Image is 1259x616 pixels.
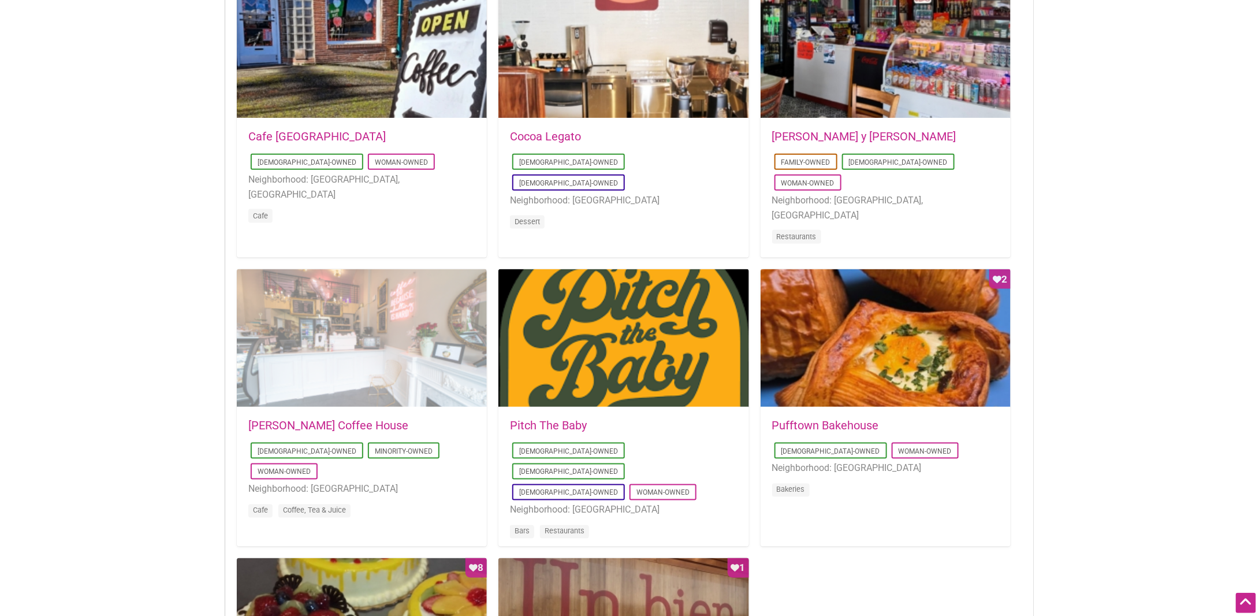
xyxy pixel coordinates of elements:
[519,179,618,187] a: [DEMOGRAPHIC_DATA]-Owned
[248,418,408,432] a: [PERSON_NAME] Coffee House
[515,217,540,226] a: Dessert
[258,468,311,476] a: Woman-Owned
[515,527,530,536] a: Bars
[258,158,356,166] a: [DEMOGRAPHIC_DATA]-Owned
[777,485,805,494] a: Bakeries
[772,193,999,222] li: Neighborhood: [GEOGRAPHIC_DATA], [GEOGRAPHIC_DATA]
[545,527,584,536] a: Restaurants
[253,211,268,220] a: Cafe
[375,447,433,455] a: Minority-Owned
[248,482,475,497] li: Neighborhood: [GEOGRAPHIC_DATA]
[519,489,618,497] a: [DEMOGRAPHIC_DATA]-Owned
[510,193,737,208] li: Neighborhood: [GEOGRAPHIC_DATA]
[772,129,956,143] a: [PERSON_NAME] y [PERSON_NAME]
[510,503,737,518] li: Neighborhood: [GEOGRAPHIC_DATA]
[1236,593,1256,613] div: Scroll Back to Top
[772,461,999,476] li: Neighborhood: [GEOGRAPHIC_DATA]
[375,158,428,166] a: Woman-Owned
[510,418,587,432] a: Pitch The Baby
[519,447,618,455] a: [DEMOGRAPHIC_DATA]-Owned
[899,447,952,455] a: Woman-Owned
[519,158,618,166] a: [DEMOGRAPHIC_DATA]-Owned
[781,179,835,187] a: Woman-Owned
[519,468,618,476] a: [DEMOGRAPHIC_DATA]-Owned
[258,447,356,455] a: [DEMOGRAPHIC_DATA]-Owned
[781,447,880,455] a: [DEMOGRAPHIC_DATA]-Owned
[510,129,581,143] a: Cocoa Legato
[248,129,386,143] a: Cafe [GEOGRAPHIC_DATA]
[781,158,830,166] a: Family-Owned
[772,418,879,432] a: Pufftown Bakehouse
[248,172,475,202] li: Neighborhood: [GEOGRAPHIC_DATA], [GEOGRAPHIC_DATA]
[283,506,346,515] a: Coffee, Tea & Juice
[849,158,948,166] a: [DEMOGRAPHIC_DATA]-Owned
[253,506,268,515] a: Cafe
[636,489,690,497] a: Woman-Owned
[777,232,817,241] a: Restaurants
